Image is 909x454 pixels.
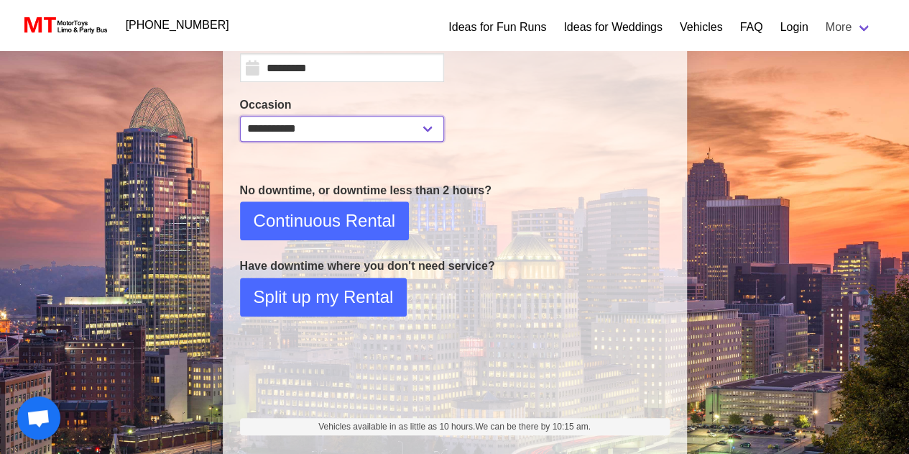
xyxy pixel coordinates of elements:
a: [PHONE_NUMBER] [117,11,238,40]
span: We can be there by 10:15 am. [475,422,591,432]
button: Split up my Rental [240,278,407,317]
a: Login [780,19,808,36]
a: FAQ [739,19,762,36]
a: More [817,13,880,42]
label: Occasion [240,96,444,114]
p: No downtime, or downtime less than 2 hours? [240,182,670,199]
a: Ideas for Fun Runs [448,19,546,36]
a: Ideas for Weddings [563,19,663,36]
img: MotorToys Logo [20,15,109,35]
span: Vehicles available in as little as 10 hours. [318,420,591,433]
a: Vehicles [680,19,723,36]
p: Have downtime where you don't need service? [240,258,670,275]
button: Continuous Rental [240,201,409,240]
span: Continuous Rental [254,208,395,234]
span: Split up my Rental [254,284,394,310]
a: Open chat [17,396,60,440]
